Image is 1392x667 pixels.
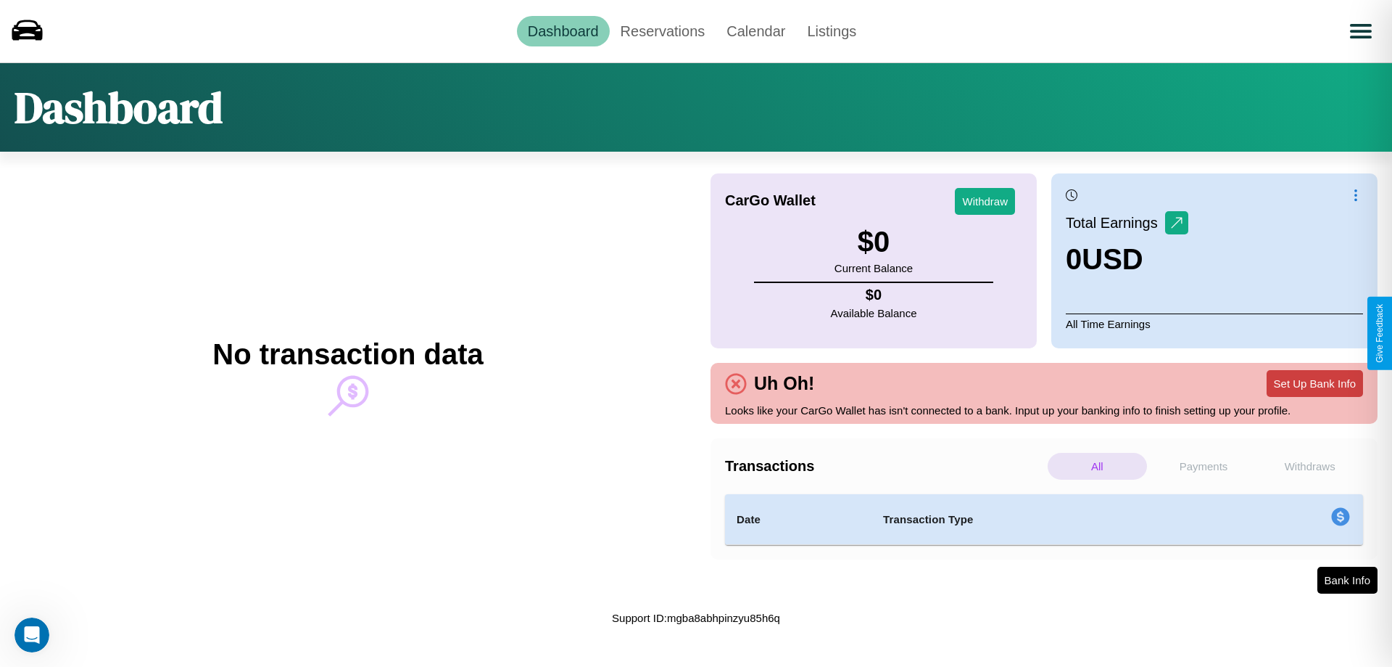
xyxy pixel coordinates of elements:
[747,373,821,394] h4: Uh Oh!
[834,226,913,258] h3: $ 0
[610,16,716,46] a: Reservations
[1317,567,1377,594] button: Bank Info
[14,618,49,652] iframe: Intercom live chat
[1154,453,1254,480] p: Payments
[725,458,1044,475] h4: Transactions
[725,401,1363,420] p: Looks like your CarGo Wallet has isn't connected to a bank. Input up your banking info to finish ...
[1066,210,1165,236] p: Total Earnings
[1260,453,1359,480] p: Withdraws
[612,608,780,628] p: Support ID: mgba8abhpinzyu85h6q
[796,16,867,46] a: Listings
[831,303,917,323] p: Available Balance
[725,494,1363,545] table: simple table
[834,258,913,278] p: Current Balance
[1267,370,1363,397] button: Set Up Bank Info
[725,192,816,209] h4: CarGo Wallet
[1048,453,1147,480] p: All
[1341,11,1381,52] button: Open menu
[212,338,483,371] h2: No transaction data
[955,188,1015,215] button: Withdraw
[1066,314,1363,334] p: All Time Earnings
[14,78,223,137] h1: Dashboard
[831,287,917,303] h4: $ 0
[517,16,610,46] a: Dashboard
[716,16,796,46] a: Calendar
[1375,304,1385,363] div: Give Feedback
[737,511,860,528] h4: Date
[1066,243,1188,276] h3: 0 USD
[883,511,1212,528] h4: Transaction Type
